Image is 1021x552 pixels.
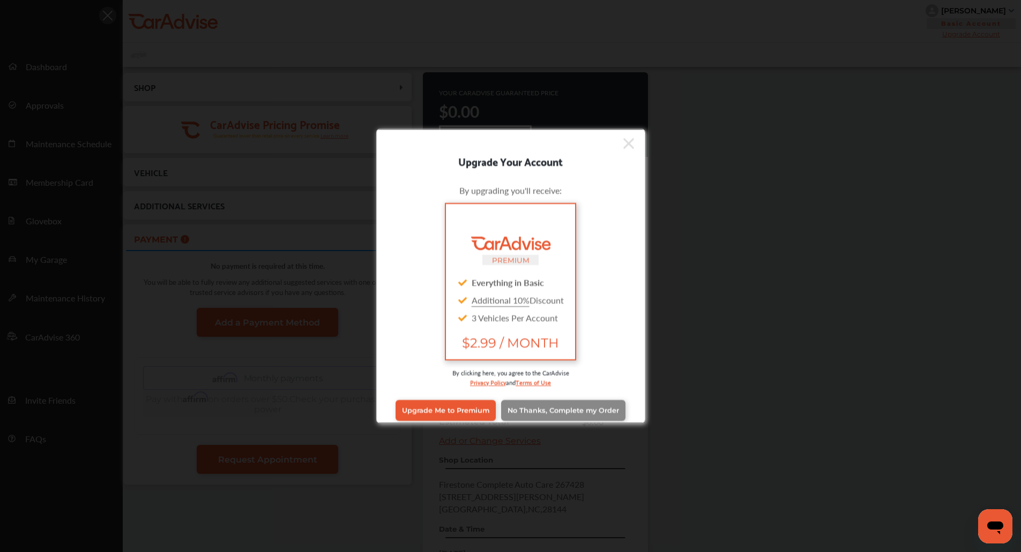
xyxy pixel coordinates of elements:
[472,276,544,288] strong: Everything in Basic
[978,509,1012,543] iframe: Button to launch messaging window
[472,293,530,306] u: Additional 10%
[393,368,629,397] div: By clicking here, you agree to the CarAdvise and
[501,400,625,420] a: No Thanks, Complete my Order
[454,308,566,326] div: 3 Vehicles Per Account
[396,400,496,420] a: Upgrade Me to Premium
[472,293,564,306] span: Discount
[492,255,530,264] small: PREMIUM
[393,184,629,196] div: By upgrading you'll receive:
[402,406,489,414] span: Upgrade Me to Premium
[377,152,645,169] div: Upgrade Your Account
[516,376,551,387] a: Terms of Use
[454,335,566,350] span: $2.99 / MONTH
[508,406,619,414] span: No Thanks, Complete my Order
[470,376,506,387] a: Privacy Policy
